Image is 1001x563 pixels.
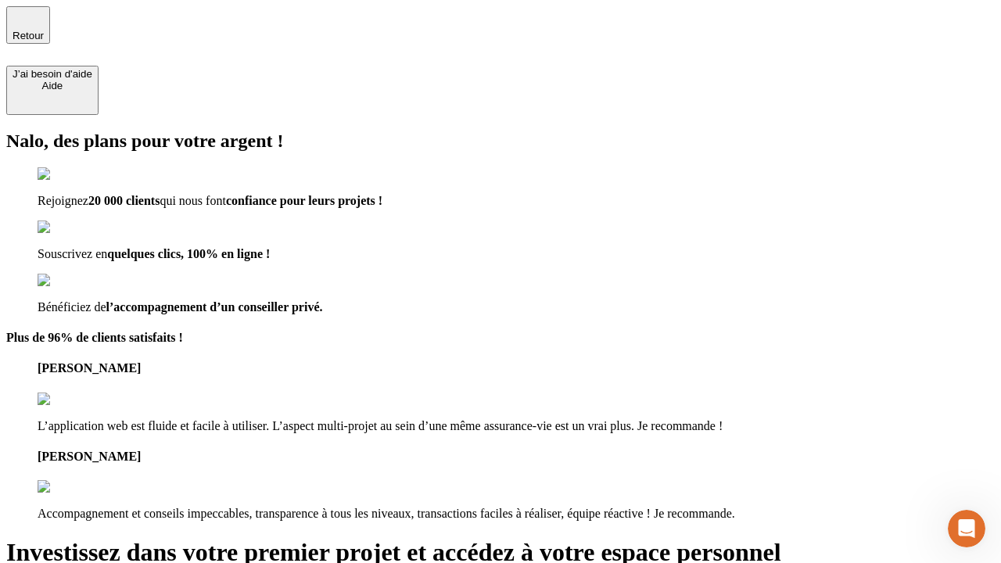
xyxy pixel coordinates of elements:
h2: Nalo, des plans pour votre argent ! [6,131,995,152]
span: confiance pour leurs projets ! [226,194,382,207]
div: J’ai besoin d'aide [13,68,92,80]
img: checkmark [38,274,105,288]
span: Souscrivez en [38,247,107,260]
span: 20 000 clients [88,194,160,207]
span: Rejoignez [38,194,88,207]
img: reviews stars [38,393,115,407]
img: reviews stars [38,480,115,494]
h4: [PERSON_NAME] [38,361,995,375]
span: Retour [13,30,44,41]
p: Accompagnement et conseils impeccables, transparence à tous les niveaux, transactions faciles à r... [38,507,995,521]
iframe: Intercom live chat [948,510,985,547]
span: qui nous font [160,194,225,207]
h4: Plus de 96% de clients satisfaits ! [6,331,995,345]
span: Bénéficiez de [38,300,106,314]
button: Retour [6,6,50,44]
h4: [PERSON_NAME] [38,450,995,464]
span: quelques clics, 100% en ligne ! [107,247,270,260]
button: J’ai besoin d'aideAide [6,66,99,115]
p: L’application web est fluide et facile à utiliser. L’aspect multi-projet au sein d’une même assur... [38,419,995,433]
img: checkmark [38,221,105,235]
img: checkmark [38,167,105,181]
div: Aide [13,80,92,91]
span: l’accompagnement d’un conseiller privé. [106,300,323,314]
